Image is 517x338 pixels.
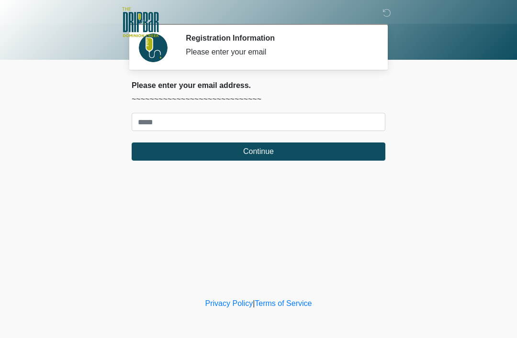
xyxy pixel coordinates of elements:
img: The DRIPBaR - San Antonio Dominion Creek Logo [122,7,159,39]
div: Please enter your email [186,46,371,58]
h2: Please enter your email address. [132,81,385,90]
button: Continue [132,142,385,161]
p: ~~~~~~~~~~~~~~~~~~~~~~~~~~~~~ [132,94,385,105]
img: Agent Avatar [139,33,168,62]
a: | [253,299,255,307]
a: Terms of Service [255,299,312,307]
a: Privacy Policy [205,299,253,307]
